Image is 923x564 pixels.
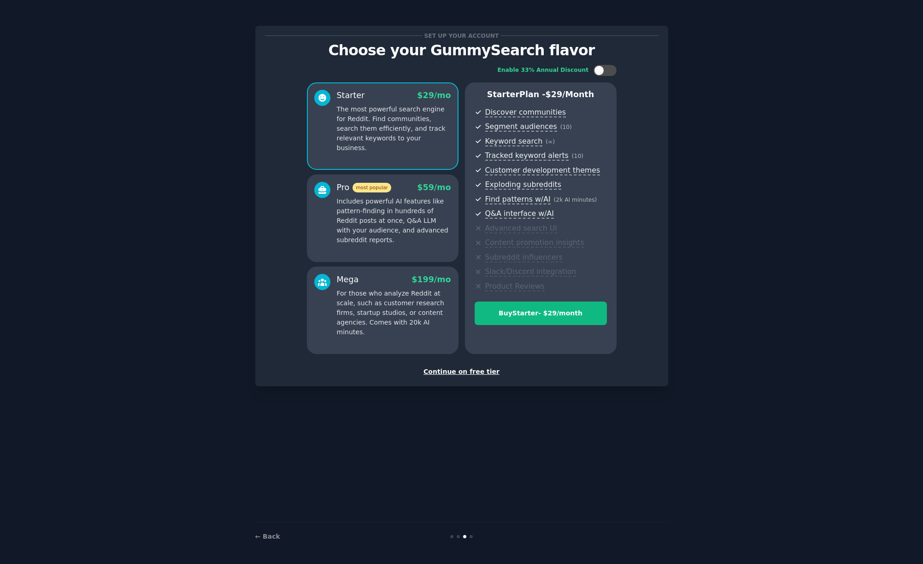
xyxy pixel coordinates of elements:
[412,275,451,284] span: $ 199 /mo
[546,90,594,99] span: $ 29 /month
[485,137,543,146] span: Keyword search
[337,197,451,245] p: Includes powerful AI features like pattern-finding in hundreds of Reddit posts at once, Q&A LLM w...
[554,197,597,203] span: ( 2k AI minutes )
[265,42,658,58] p: Choose your GummySearch flavor
[485,238,584,248] span: Content promotion insights
[265,367,658,377] div: Continue on free tier
[485,122,557,132] span: Segment audiences
[417,183,451,192] span: $ 59 /mo
[255,533,280,540] a: ← Back
[337,90,365,101] div: Starter
[485,267,576,277] span: Slack/Discord integration
[485,224,557,233] span: Advanced search UI
[498,66,589,75] div: Enable 33% Annual Discount
[337,182,391,193] div: Pro
[475,302,607,325] button: BuyStarter- $29/month
[485,195,551,204] span: Find patterns w/AI
[485,180,561,190] span: Exploding subreddits
[337,274,359,285] div: Mega
[475,308,606,318] div: Buy Starter - $ 29 /month
[417,91,451,100] span: $ 29 /mo
[560,124,572,130] span: ( 10 )
[485,282,545,291] span: Product Reviews
[423,31,500,41] span: Set up your account
[337,105,451,153] p: The most powerful search engine for Reddit. Find communities, search them efficiently, and track ...
[485,166,600,175] span: Customer development themes
[353,183,391,192] span: most popular
[485,253,563,262] span: Subreddit influencers
[572,153,583,159] span: ( 10 )
[337,289,451,337] p: For those who analyze Reddit at scale, such as customer research firms, startup studios, or conte...
[485,209,554,219] span: Q&A interface w/AI
[475,89,607,100] p: Starter Plan -
[546,139,555,145] span: ( ∞ )
[485,108,566,117] span: Discover communities
[485,151,569,161] span: Tracked keyword alerts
